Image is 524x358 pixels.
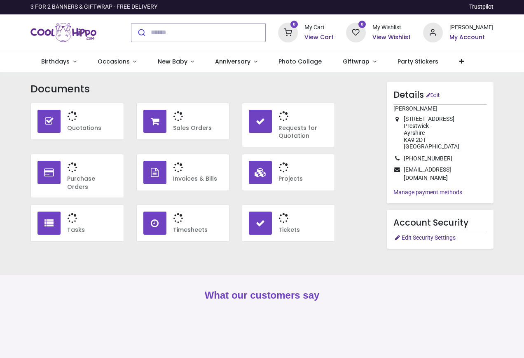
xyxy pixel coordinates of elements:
a: Logo of Cool Hippo [30,21,96,44]
span: Occasions [98,57,130,66]
span: New Baby [158,57,187,66]
span: Birthdays [41,57,70,66]
a: Anniversary [205,51,268,73]
span: [STREET_ADDRESS] Prestwick Ayrshire KA9 2DT [GEOGRAPHIC_DATA] [393,115,487,150]
a: View Wishlist [372,33,411,42]
a: Invoices & Bills [136,154,229,191]
a: View Cart [304,33,334,42]
h6: Projects [278,175,328,183]
span: Photo Collage [278,57,322,66]
h6: Quotations [67,124,117,132]
a: Tickets [242,205,335,242]
i: Address [393,115,401,124]
i: Email [393,166,401,174]
span: [EMAIL_ADDRESS][DOMAIN_NAME] [393,166,487,182]
a: Edit [424,91,442,100]
span: Anniversary [215,57,250,66]
h2: What our customers say [30,288,493,302]
sup: 0 [290,21,298,28]
a: Birthdays [30,51,87,73]
h6: Tickets [278,226,328,234]
h6: Purchase Orders [67,175,117,191]
sup: 0 [358,21,366,28]
button: Submit [131,24,151,42]
h4: Account Security [393,217,487,228]
div: [PERSON_NAME] [449,24,494,32]
div: My Wishlist [372,24,411,32]
h6: Timesheets [173,226,222,234]
h3: Documents [30,82,335,96]
a: Projects [242,154,335,191]
h6: Tasks [67,226,117,234]
a: Sales Orders [136,103,229,140]
h6: Invoices & Bills [173,175,222,183]
a: Giftwrap [332,51,387,73]
span: Giftwrap [343,57,370,66]
div: My Cart [304,24,334,32]
h6: Sales Orders [173,124,222,132]
a: Occasions [87,51,147,73]
span: [PERSON_NAME] [393,105,437,112]
h4: Details [393,89,487,101]
span: [PHONE_NUMBER] [393,155,487,163]
a: New Baby [147,51,205,73]
a: 0 [278,28,298,35]
a: Trustpilot [469,3,494,11]
div: 3 FOR 2 BANNERS & GIFTWRAP - FREE DELIVERY [30,3,157,11]
a: Purchase Orders [30,154,124,198]
a: Timesheets [136,205,229,242]
a: Requests for Quotation [242,103,335,147]
a: My Account [449,33,494,42]
a: Quotations [30,103,124,140]
a: 0 [346,28,366,35]
i: Phone [393,155,401,163]
a: Manage payment methods [393,189,462,195]
img: Cool Hippo [30,21,96,44]
span: Party Stickers [398,57,438,66]
h6: Requests for Quotation [278,124,328,140]
a: Tasks [30,205,124,242]
a: Edit Security Settings [393,234,456,241]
